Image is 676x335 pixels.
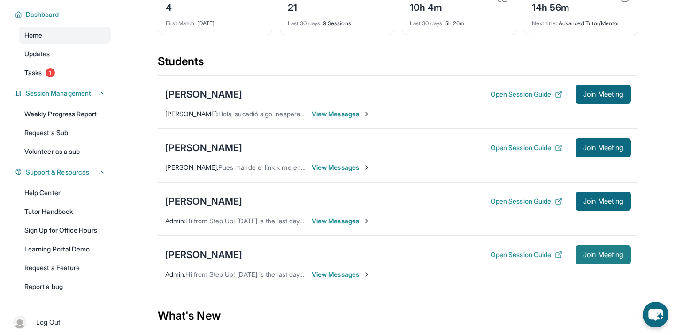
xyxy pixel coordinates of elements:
span: Admin : [165,217,185,225]
span: Join Meeting [583,91,623,97]
button: Join Meeting [576,85,631,104]
img: Chevron-Right [363,164,370,171]
a: |Log Out [9,312,111,333]
button: Join Meeting [576,192,631,211]
button: Dashboard [22,10,105,19]
span: Log Out [36,318,61,327]
span: Support & Resources [26,167,89,177]
div: [PERSON_NAME] [165,141,242,154]
button: Open Session Guide [491,197,562,206]
span: [PERSON_NAME] : [165,110,218,118]
div: Advanced Tutor/Mentor [532,14,630,27]
img: user-img [13,316,26,329]
a: Help Center [19,184,111,201]
a: Home [19,27,111,44]
button: Session Management [22,89,105,98]
button: Open Session Guide [491,143,562,152]
button: Join Meeting [576,245,631,264]
span: Tasks [24,68,42,77]
div: 9 Sessions [288,14,386,27]
a: Tutor Handbook [19,203,111,220]
a: Request a Sub [19,124,111,141]
span: Join Meeting [583,145,623,151]
a: Updates [19,46,111,62]
a: Request a Feature [19,259,111,276]
div: Students [158,54,638,75]
span: View Messages [312,109,370,119]
span: Last 30 days : [410,20,444,27]
a: Tasks1 [19,64,111,81]
a: Sign Up for Office Hours [19,222,111,239]
button: Join Meeting [576,138,631,157]
button: Open Session Guide [491,90,562,99]
span: Join Meeting [583,198,623,204]
span: Session Management [26,89,91,98]
img: Chevron-Right [363,110,370,118]
a: Learning Portal Demo [19,241,111,258]
span: Join Meeting [583,252,623,258]
img: Chevron-Right [363,217,370,225]
span: View Messages [312,270,370,279]
span: Last 30 days : [288,20,322,27]
span: [PERSON_NAME] : [165,163,218,171]
div: [DATE] [166,14,264,27]
a: Report a bug [19,278,111,295]
span: View Messages [312,163,370,172]
button: chat-button [643,302,668,327]
div: [PERSON_NAME] [165,248,242,261]
img: Chevron-Right [363,271,370,278]
button: Open Session Guide [491,250,562,259]
a: Weekly Progress Report [19,106,111,122]
a: Volunteer as a sub [19,143,111,160]
div: [PERSON_NAME] [165,195,242,208]
span: | [30,317,32,328]
span: Updates [24,49,50,59]
span: First Match : [166,20,196,27]
div: [PERSON_NAME] [165,88,242,101]
span: Pues mande el link k me envió pero no se [218,163,344,171]
span: Dashboard [26,10,59,19]
span: 1 [46,68,55,77]
button: Support & Resources [22,167,105,177]
span: View Messages [312,216,370,226]
div: 5h 26m [410,14,508,27]
span: Next title : [532,20,557,27]
span: Admin : [165,270,185,278]
span: Home [24,30,42,40]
